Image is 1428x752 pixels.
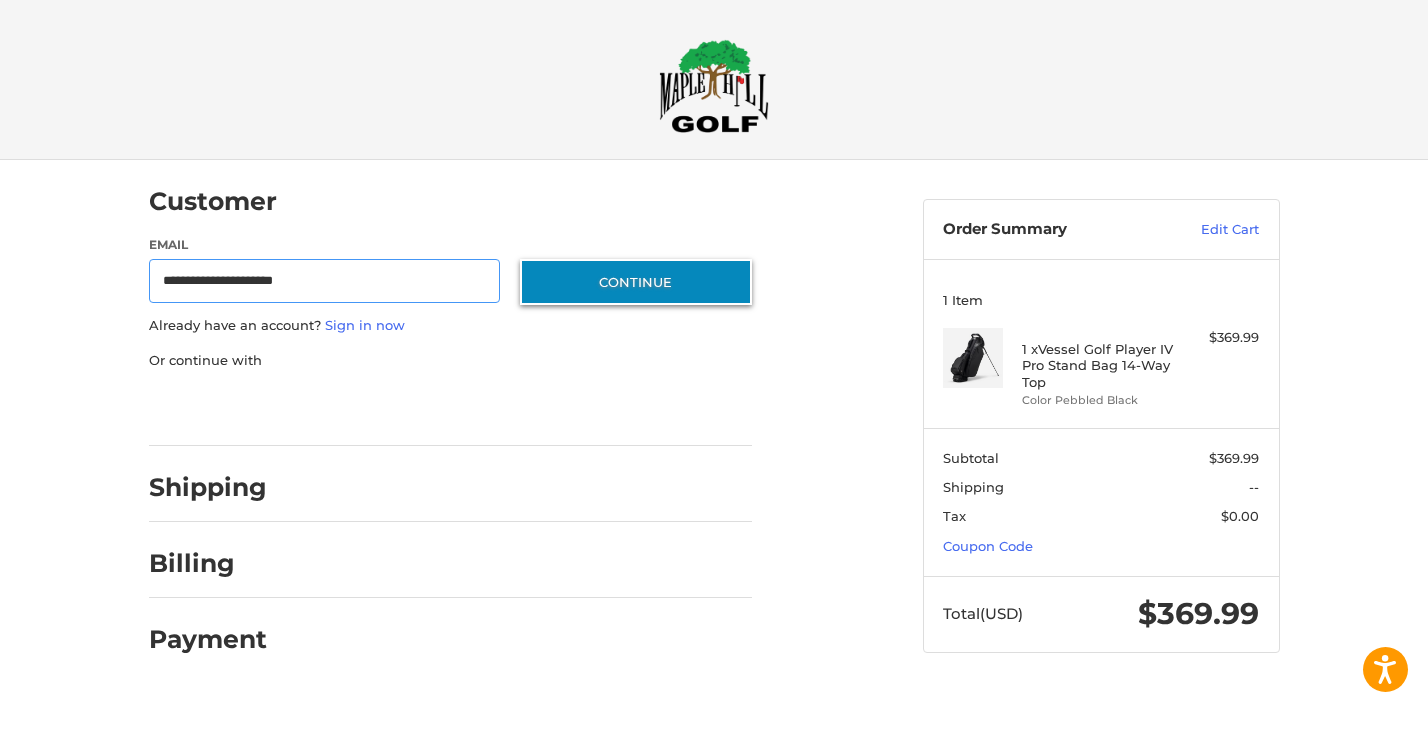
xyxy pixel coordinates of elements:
img: Maple Hill Golf [659,39,769,133]
h4: 1 x Vessel Golf Player IV Pro Stand Bag 14-Way Top [1022,341,1175,390]
div: $369.99 [1180,328,1259,348]
h2: Billing [149,548,266,579]
h2: Shipping [149,472,267,503]
h3: Order Summary [943,220,1158,240]
a: Edit Cart [1158,220,1259,240]
a: Coupon Code [943,538,1033,554]
span: Tax [943,508,966,524]
span: $0.00 [1221,508,1259,524]
iframe: PayPal-paypal [142,390,292,426]
button: Continue [520,259,752,305]
span: Subtotal [943,450,999,466]
label: Email [149,236,501,254]
a: Sign in now [325,317,405,333]
span: $369.99 [1209,450,1259,466]
span: -- [1249,479,1259,495]
h2: Payment [149,624,267,655]
iframe: Google Customer Reviews [1263,698,1428,752]
span: Total (USD) [943,604,1023,623]
li: Color Pebbled Black [1022,392,1175,409]
iframe: PayPal-paylater [312,390,462,426]
span: Shipping [943,479,1004,495]
h2: Customer [149,186,277,217]
p: Or continue with [149,351,752,371]
iframe: PayPal-venmo [481,390,631,426]
span: $369.99 [1138,595,1259,632]
h3: 1 Item [943,292,1259,308]
p: Already have an account? [149,316,752,336]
